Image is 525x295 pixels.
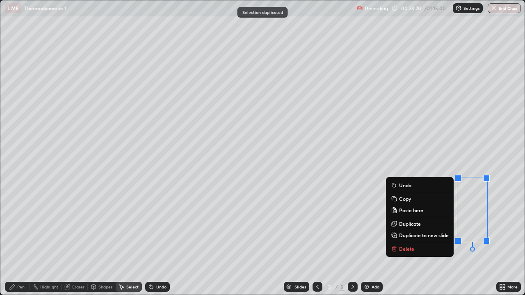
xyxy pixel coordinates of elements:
p: Copy [399,195,411,202]
div: Select [126,285,139,289]
p: Delete [399,245,414,252]
button: Delete [389,244,450,254]
p: Duplicate [399,220,421,227]
button: End Class [488,3,521,13]
p: LIVE [7,5,18,11]
button: Undo [389,180,450,190]
img: end-class-cross [491,5,497,11]
div: Highlight [40,285,58,289]
button: Duplicate to new slide [389,230,450,240]
button: Paste here [389,205,450,215]
div: 5 [326,284,334,289]
div: Pen [17,285,25,289]
div: 5 [340,283,345,290]
p: Undo [399,182,411,188]
p: Recording [365,5,388,11]
div: Shapes [98,285,112,289]
div: Undo [156,285,167,289]
div: Eraser [72,285,84,289]
div: More [507,285,518,289]
img: class-settings-icons [455,5,462,11]
img: add-slide-button [363,284,370,290]
p: Paste here [399,207,423,213]
p: Thermodynamics 1 [24,5,66,11]
p: Settings [463,6,479,10]
div: Slides [294,285,306,289]
button: Copy [389,194,450,204]
img: recording.375f2c34.svg [357,5,363,11]
p: Duplicate to new slide [399,232,449,238]
div: Add [372,285,379,289]
button: Duplicate [389,219,450,229]
div: / [336,284,338,289]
